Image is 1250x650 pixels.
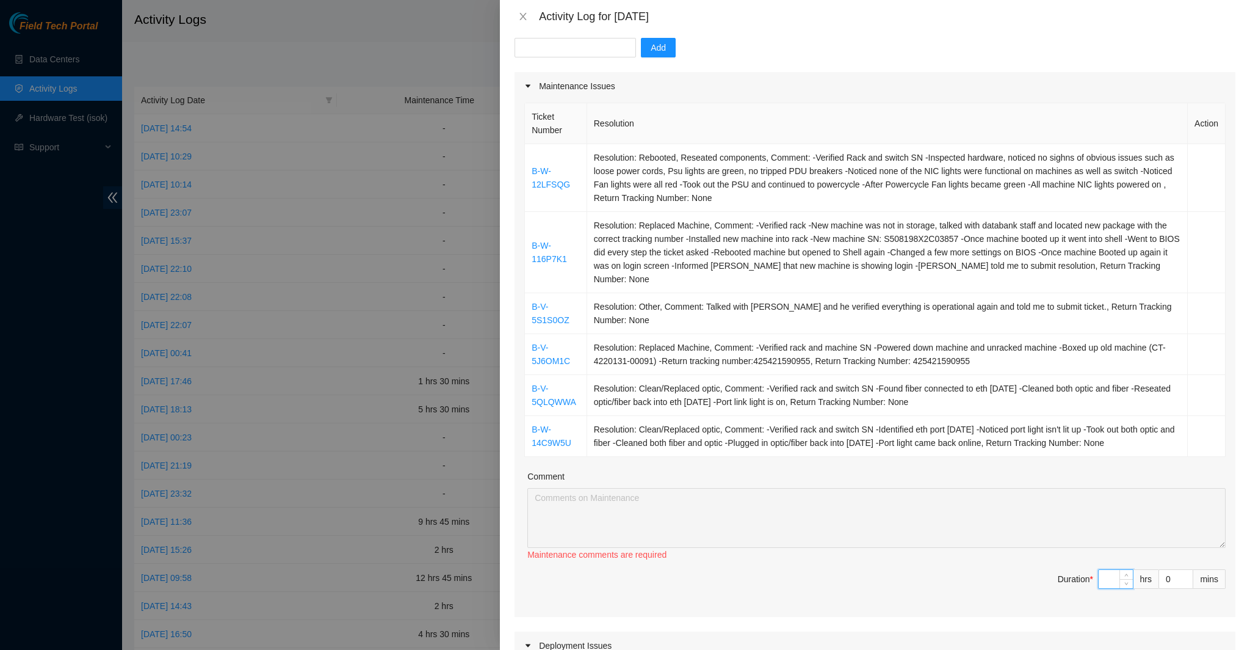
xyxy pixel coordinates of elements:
button: Add [641,38,676,57]
th: Action [1188,103,1226,144]
td: Resolution: Replaced Machine, Comment: -Verified rack -New machine was not in storage, talked wit... [587,212,1188,293]
a: B-V-5S1S0OZ [532,302,569,325]
th: Ticket Number [525,103,587,144]
div: mins [1193,569,1226,589]
span: caret-right [524,82,532,90]
button: Close [515,11,532,23]
div: Maintenance Issues [515,72,1235,100]
span: up [1123,571,1130,579]
th: Resolution [587,103,1188,144]
textarea: Comment [527,488,1226,548]
div: Maintenance comments are required [527,548,1226,561]
label: Comment [527,470,565,483]
a: B-W-116P7K1 [532,241,567,264]
td: Resolution: Clean/Replaced optic, Comment: -Verified rack and switch SN -Identified eth port [DAT... [587,416,1188,457]
td: Resolution: Replaced Machine, Comment: -Verified rack and machine SN -Powered down machine and un... [587,334,1188,375]
td: Resolution: Clean/Replaced optic, Comment: -Verified rack and switch SN -Found fiber connected to... [587,375,1188,416]
div: hrs [1133,569,1159,589]
span: close [518,12,528,21]
span: Add [651,41,666,54]
td: Resolution: Other, Comment: Talked with [PERSON_NAME] and he verified everything is operational a... [587,293,1188,334]
a: B-W-12LFSQG [532,166,570,189]
td: Resolution: Rebooted, Reseated components, Comment: -Verified Rack and switch SN -Inspected hardw... [587,144,1188,212]
a: B-V-5QLQWWA [532,384,576,407]
a: B-W-14C9W5U [532,425,571,448]
div: Duration [1058,572,1093,586]
span: down [1123,580,1130,588]
span: Increase Value [1119,570,1133,579]
a: B-V-5J6OM1C [532,343,570,366]
span: Decrease Value [1119,579,1133,588]
span: caret-right [524,642,532,649]
div: Activity Log for [DATE] [539,10,1235,23]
